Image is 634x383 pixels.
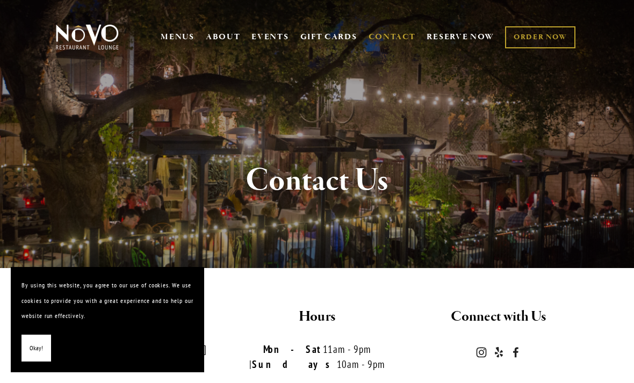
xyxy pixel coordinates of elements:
[30,341,43,356] span: Okay!
[235,306,399,328] h2: Hours
[21,335,51,362] button: Okay!
[263,343,323,356] strong: Mon-Sat
[510,347,521,358] a: Novo Restaurant and Lounge
[476,347,487,358] a: Instagram
[161,32,194,42] a: MENUS
[505,26,575,48] a: ORDER NOW
[21,278,193,324] p: By using this website, you agree to our use of cookies. We use cookies to provide you with a grea...
[252,358,337,371] strong: Sundays
[54,24,121,50] img: Novo Restaurant &amp; Lounge
[369,27,416,47] a: CONTACT
[300,27,357,47] a: GIFT CARDS
[251,32,289,42] a: EVENTS
[206,32,241,42] a: ABOUT
[246,160,388,201] strong: Contact Us
[235,342,399,372] p: 11am - 9pm | 10am - 9pm
[493,347,504,358] a: Yelp
[427,27,494,47] a: RESERVE NOW
[11,267,204,372] section: Cookie banner
[417,306,580,328] h2: Connect with Us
